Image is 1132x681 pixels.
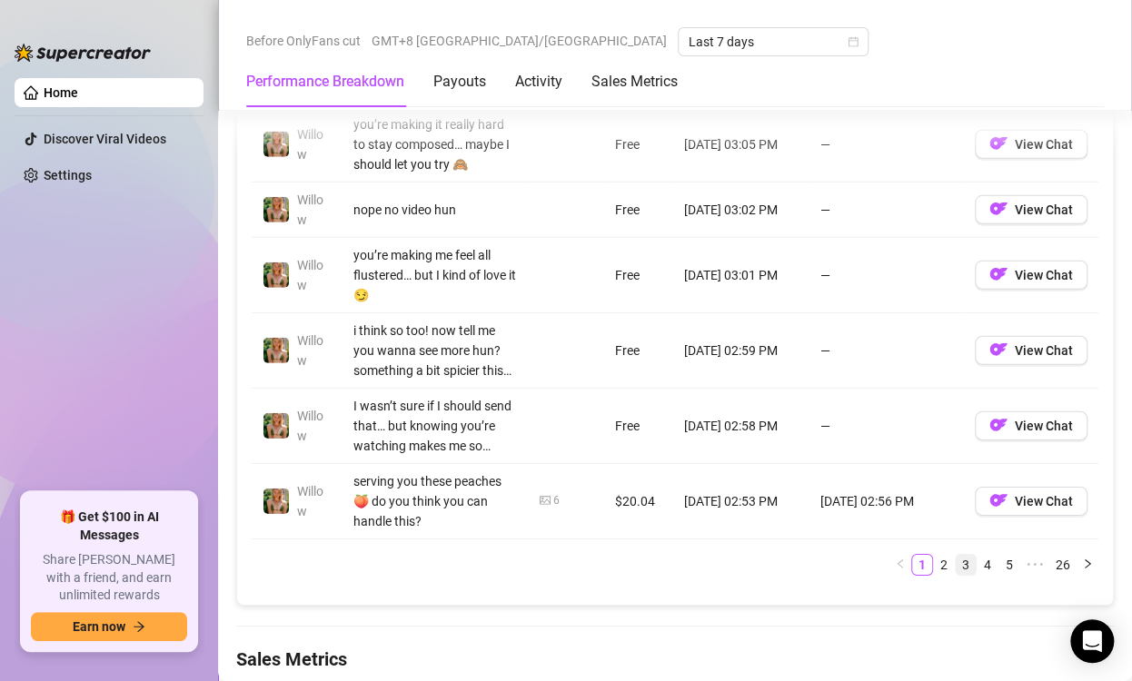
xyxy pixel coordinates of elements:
[848,36,859,47] span: calendar
[809,183,964,238] td: —
[673,238,809,313] td: [DATE] 03:01 PM
[297,333,323,368] span: Willow
[975,195,1087,224] button: OFView Chat
[673,107,809,183] td: [DATE] 03:05 PM
[809,238,964,313] td: —
[809,313,964,389] td: —
[372,27,667,54] span: GMT+8 [GEOGRAPHIC_DATA]/[GEOGRAPHIC_DATA]
[989,265,1008,283] img: OF
[956,555,976,575] a: 3
[73,619,125,634] span: Earn now
[246,71,404,93] div: Performance Breakdown
[1015,202,1073,217] span: View Chat
[263,197,289,222] img: Willow
[809,389,964,464] td: —
[673,313,809,389] td: [DATE] 02:59 PM
[31,508,187,544] span: 🎁 Get $100 in AI Messages
[31,551,187,605] span: Share [PERSON_NAME] with a friend, and earn unlimited rewards
[1015,494,1073,508] span: View Chat
[44,132,166,146] a: Discover Viral Videos
[975,422,1087,437] a: OFView Chat
[353,200,518,220] div: nope no video hun
[989,200,1008,218] img: OF
[44,168,92,183] a: Settings
[933,554,955,576] li: 2
[1082,558,1093,569] span: right
[975,336,1087,365] button: OFView Chat
[934,555,954,575] a: 2
[1049,554,1077,576] li: 26
[297,258,323,292] span: Willow
[999,555,1019,575] a: 5
[540,495,551,506] span: picture
[955,554,977,576] li: 3
[889,554,911,576] li: Previous Page
[911,554,933,576] li: 1
[975,411,1087,440] button: OFView Chat
[604,238,673,313] td: Free
[975,261,1087,290] button: OFView Chat
[975,498,1087,512] a: OFView Chat
[1020,554,1049,576] li: Next 5 Pages
[1015,137,1073,152] span: View Chat
[889,554,911,576] button: left
[673,183,809,238] td: [DATE] 03:02 PM
[353,396,518,456] div: I wasn’t sure if I should send that… but knowing you’re watching makes me so happy 😳
[246,27,361,54] span: Before OnlyFans cut
[515,71,562,93] div: Activity
[1020,554,1049,576] span: •••
[673,464,809,539] td: [DATE] 02:53 PM
[673,389,809,464] td: [DATE] 02:58 PM
[1015,343,1073,358] span: View Chat
[353,114,518,174] div: you’re making it really hard to stay composed… maybe I should let you try 🙈
[591,71,678,93] div: Sales Metrics
[1015,268,1073,282] span: View Chat
[353,321,518,380] div: i think so too! now tell me you wanna see more hun? something a bit spicier this time? 🤭
[998,554,1020,576] li: 5
[236,646,1114,672] h4: Sales Metrics
[975,347,1087,361] a: OFView Chat
[975,141,1087,155] a: OFView Chat
[975,206,1087,221] a: OFView Chat
[975,487,1087,516] button: OFView Chat
[433,71,486,93] div: Payouts
[975,130,1087,159] button: OFView Chat
[809,464,964,539] td: [DATE] 02:56 PM
[975,271,1087,286] a: OFView Chat
[604,107,673,183] td: Free
[1050,555,1076,575] a: 26
[977,554,998,576] li: 4
[989,340,1008,359] img: OF
[895,558,906,569] span: left
[689,28,858,55] span: Last 7 days
[989,416,1008,434] img: OF
[809,107,964,183] td: —
[263,262,289,288] img: Willow
[297,484,323,518] span: Willow
[133,620,145,633] span: arrow-right
[553,492,560,509] div: 6
[15,44,151,62] img: logo-BBDzfeDw.svg
[604,464,673,539] td: $20.04
[978,555,998,575] a: 4
[1070,619,1114,663] div: Open Intercom Messenger
[263,338,289,363] img: Willow
[44,85,78,100] a: Home
[31,612,187,641] button: Earn nowarrow-right
[912,555,932,575] a: 1
[353,471,518,531] div: serving you these peaches 🍑 do you think you can handle this?
[604,313,673,389] td: Free
[353,245,518,305] div: you’re making me feel all flustered… but I kind of love it 😏
[263,132,289,157] img: Willow
[604,389,673,464] td: Free
[263,489,289,514] img: Willow
[297,409,323,443] span: Willow
[989,491,1008,509] img: OF
[604,183,673,238] td: Free
[1077,554,1098,576] li: Next Page
[989,134,1008,153] img: OF
[297,127,323,162] span: Willow
[1077,554,1098,576] button: right
[297,192,323,227] span: Willow
[263,413,289,439] img: Willow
